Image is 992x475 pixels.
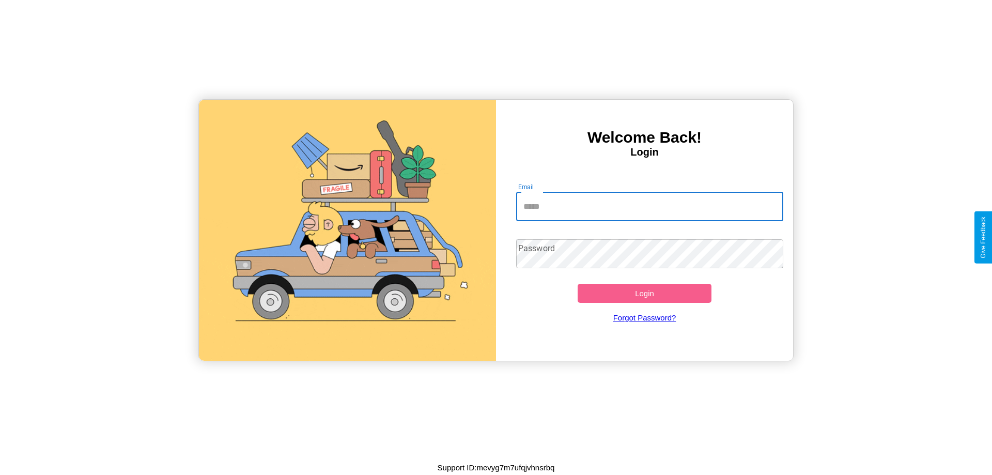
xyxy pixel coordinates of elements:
img: gif [199,100,496,361]
label: Email [518,182,534,191]
h4: Login [496,146,793,158]
a: Forgot Password? [511,303,779,332]
h3: Welcome Back! [496,129,793,146]
p: Support ID: mevyg7m7ufqjvhnsrbq [438,461,555,474]
button: Login [578,284,711,303]
div: Give Feedback [980,217,987,258]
